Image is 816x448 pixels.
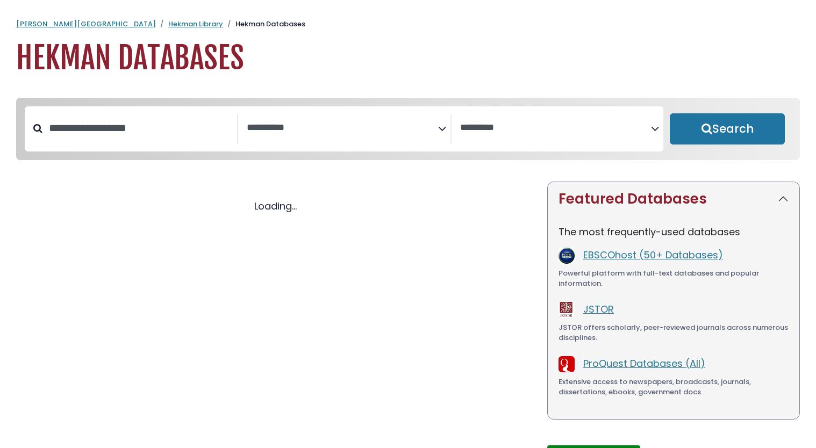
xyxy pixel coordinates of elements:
[223,19,305,30] li: Hekman Databases
[559,322,789,343] div: JSTOR offers scholarly, peer-reviewed journals across numerous disciplines.
[16,19,156,29] a: [PERSON_NAME][GEOGRAPHIC_DATA]
[559,377,789,398] div: Extensive access to newspapers, broadcasts, journals, dissertations, ebooks, government docs.
[460,122,652,134] textarea: Search
[583,248,723,262] a: EBSCOhost (50+ Databases)
[583,302,614,316] a: JSTOR
[16,199,534,213] div: Loading...
[42,119,237,137] input: Search database by title or keyword
[559,225,789,239] p: The most frequently-used databases
[548,182,799,216] button: Featured Databases
[16,98,800,160] nav: Search filters
[16,40,800,76] h1: Hekman Databases
[583,357,705,370] a: ProQuest Databases (All)
[670,113,785,144] button: Submit for Search Results
[16,19,800,30] nav: breadcrumb
[168,19,223,29] a: Hekman Library
[559,268,789,289] div: Powerful platform with full-text databases and popular information.
[247,122,438,134] textarea: Search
